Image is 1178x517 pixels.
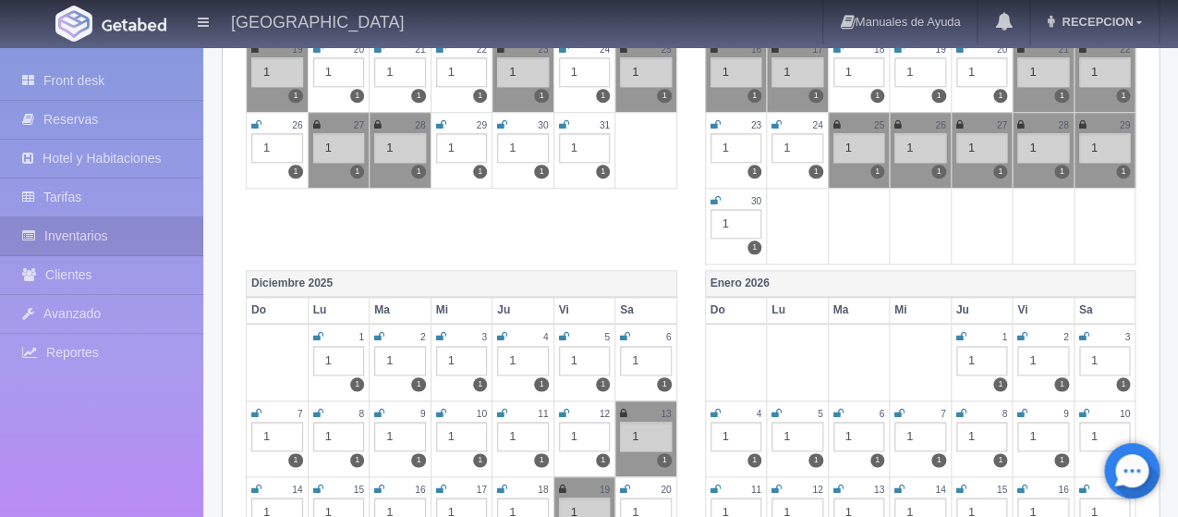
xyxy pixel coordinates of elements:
[251,133,303,163] div: 1
[956,57,1008,87] div: 1
[1116,89,1130,103] label: 1
[473,89,487,103] label: 1
[415,44,425,55] small: 21
[771,133,823,163] div: 1
[710,422,762,451] div: 1
[931,165,945,178] label: 1
[543,332,549,342] small: 4
[538,485,548,495] small: 18
[751,196,761,206] small: 30
[747,165,761,178] label: 1
[620,346,672,375] div: 1
[1058,485,1068,495] small: 16
[350,165,364,178] label: 1
[600,120,610,130] small: 31
[870,453,884,467] label: 1
[620,422,672,451] div: 1
[890,297,952,324] th: Mi
[473,165,487,178] label: 1
[374,57,426,87] div: 1
[997,120,1007,130] small: 27
[358,409,364,419] small: 8
[436,57,488,87] div: 1
[477,44,487,55] small: 22
[1120,409,1130,419] small: 10
[751,44,761,55] small: 16
[55,6,92,42] img: Getabed
[710,209,762,239] div: 1
[1124,332,1130,342] small: 3
[1058,44,1068,55] small: 21
[473,453,487,467] label: 1
[288,89,302,103] label: 1
[894,57,946,87] div: 1
[497,133,549,163] div: 1
[534,165,548,178] label: 1
[538,409,548,419] small: 11
[833,57,885,87] div: 1
[894,422,946,451] div: 1
[993,377,1007,391] label: 1
[600,409,610,419] small: 12
[534,89,548,103] label: 1
[771,57,823,87] div: 1
[559,346,611,375] div: 1
[497,346,549,375] div: 1
[931,89,945,103] label: 1
[818,409,823,419] small: 5
[747,240,761,254] label: 1
[415,485,425,495] small: 16
[812,485,822,495] small: 12
[415,120,425,130] small: 28
[350,453,364,467] label: 1
[1054,377,1068,391] label: 1
[231,9,404,32] h4: [GEOGRAPHIC_DATA]
[538,120,548,130] small: 30
[956,133,1008,163] div: 1
[1017,346,1069,375] div: 1
[1054,453,1068,467] label: 1
[1013,297,1075,324] th: Vi
[657,89,671,103] label: 1
[931,453,945,467] label: 1
[935,120,945,130] small: 26
[870,89,884,103] label: 1
[481,332,487,342] small: 3
[1002,332,1007,342] small: 1
[747,89,761,103] label: 1
[751,485,761,495] small: 11
[1063,332,1069,342] small: 2
[874,44,884,55] small: 18
[833,133,885,163] div: 1
[534,377,548,391] label: 1
[477,120,487,130] small: 29
[538,44,548,55] small: 23
[1079,133,1131,163] div: 1
[1079,57,1131,87] div: 1
[559,57,611,87] div: 1
[420,409,426,419] small: 9
[993,165,1007,178] label: 1
[473,377,487,391] label: 1
[615,297,677,324] th: Sa
[812,44,822,55] small: 17
[870,165,884,178] label: 1
[298,409,303,419] small: 7
[354,120,364,130] small: 27
[666,332,672,342] small: 6
[374,346,426,375] div: 1
[288,165,302,178] label: 1
[935,485,945,495] small: 14
[657,453,671,467] label: 1
[1074,297,1135,324] th: Sa
[370,297,431,324] th: Ma
[705,297,767,324] th: Do
[308,297,370,324] th: Lu
[420,332,426,342] small: 2
[710,133,762,163] div: 1
[313,346,365,375] div: 1
[251,422,303,451] div: 1
[313,57,365,87] div: 1
[354,485,364,495] small: 15
[358,332,364,342] small: 1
